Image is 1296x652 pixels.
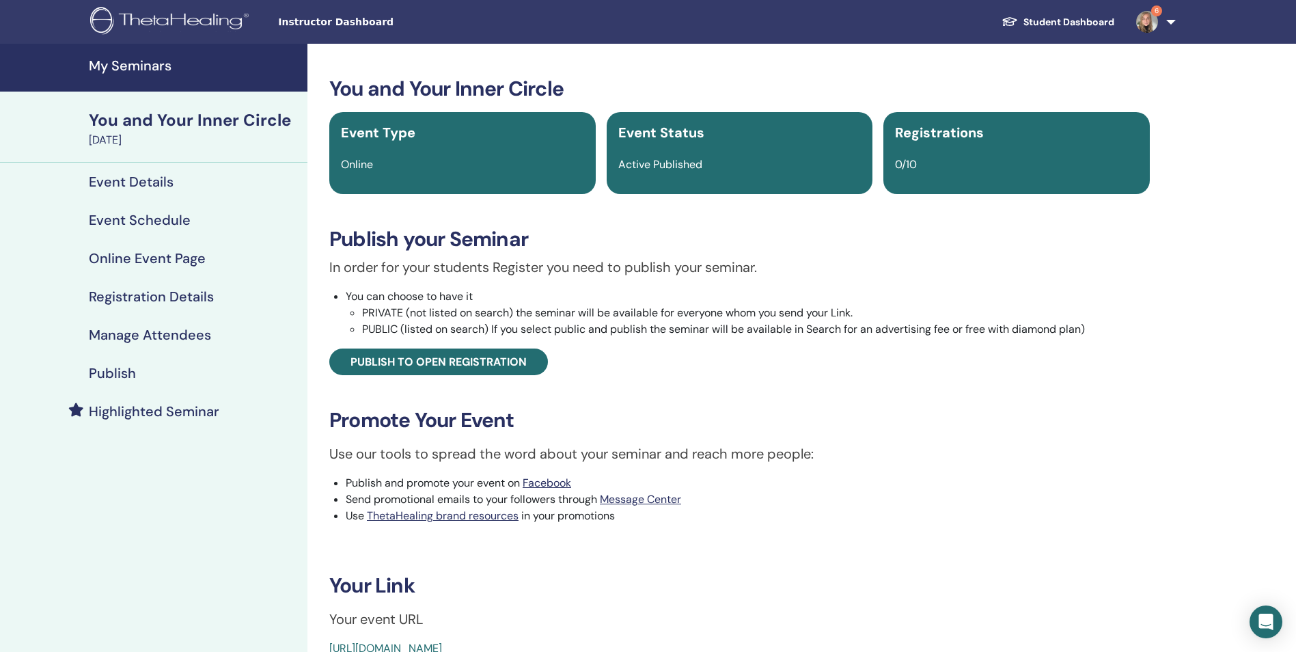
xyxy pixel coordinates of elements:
span: Publish to open registration [350,355,527,369]
div: Open Intercom Messenger [1250,606,1282,638]
li: PRIVATE (not listed on search) the seminar will be available for everyone whom you send your Link. [362,305,1150,321]
h4: Online Event Page [89,250,206,267]
li: Use in your promotions [346,508,1150,524]
h4: My Seminars [89,57,299,74]
h4: Event Details [89,174,174,190]
a: Student Dashboard [991,10,1125,35]
a: Message Center [600,492,681,506]
h3: Publish your Seminar [329,227,1150,252]
img: default.jpg [1136,11,1158,33]
img: graduation-cap-white.svg [1002,16,1018,27]
span: Online [341,157,373,172]
a: Facebook [523,476,571,490]
h4: Registration Details [89,288,214,305]
span: 0/10 [895,157,917,172]
a: ThetaHealing brand resources [367,508,519,523]
p: Your event URL [329,609,1150,629]
li: Publish and promote your event on [346,475,1150,491]
h4: Publish [89,365,136,381]
h4: Highlighted Seminar [89,403,219,420]
li: You can choose to have it [346,288,1150,338]
span: Event Status [618,124,704,141]
span: Event Type [341,124,415,141]
span: Active Published [618,157,702,172]
p: In order for your students Register you need to publish your seminar. [329,257,1150,277]
span: 6 [1151,5,1162,16]
h3: You and Your Inner Circle [329,77,1150,101]
li: Send promotional emails to your followers through [346,491,1150,508]
h4: Manage Attendees [89,327,211,343]
p: Use our tools to spread the word about your seminar and reach more people: [329,444,1150,464]
img: logo.png [90,7,253,38]
a: You and Your Inner Circle[DATE] [81,109,307,148]
span: Registrations [895,124,984,141]
div: [DATE] [89,132,299,148]
h3: Your Link [329,573,1150,598]
div: You and Your Inner Circle [89,109,299,132]
h3: Promote Your Event [329,408,1150,433]
h4: Event Schedule [89,212,191,228]
li: PUBLIC (listed on search) If you select public and publish the seminar will be available in Searc... [362,321,1150,338]
a: Publish to open registration [329,349,548,375]
span: Instructor Dashboard [278,15,483,29]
